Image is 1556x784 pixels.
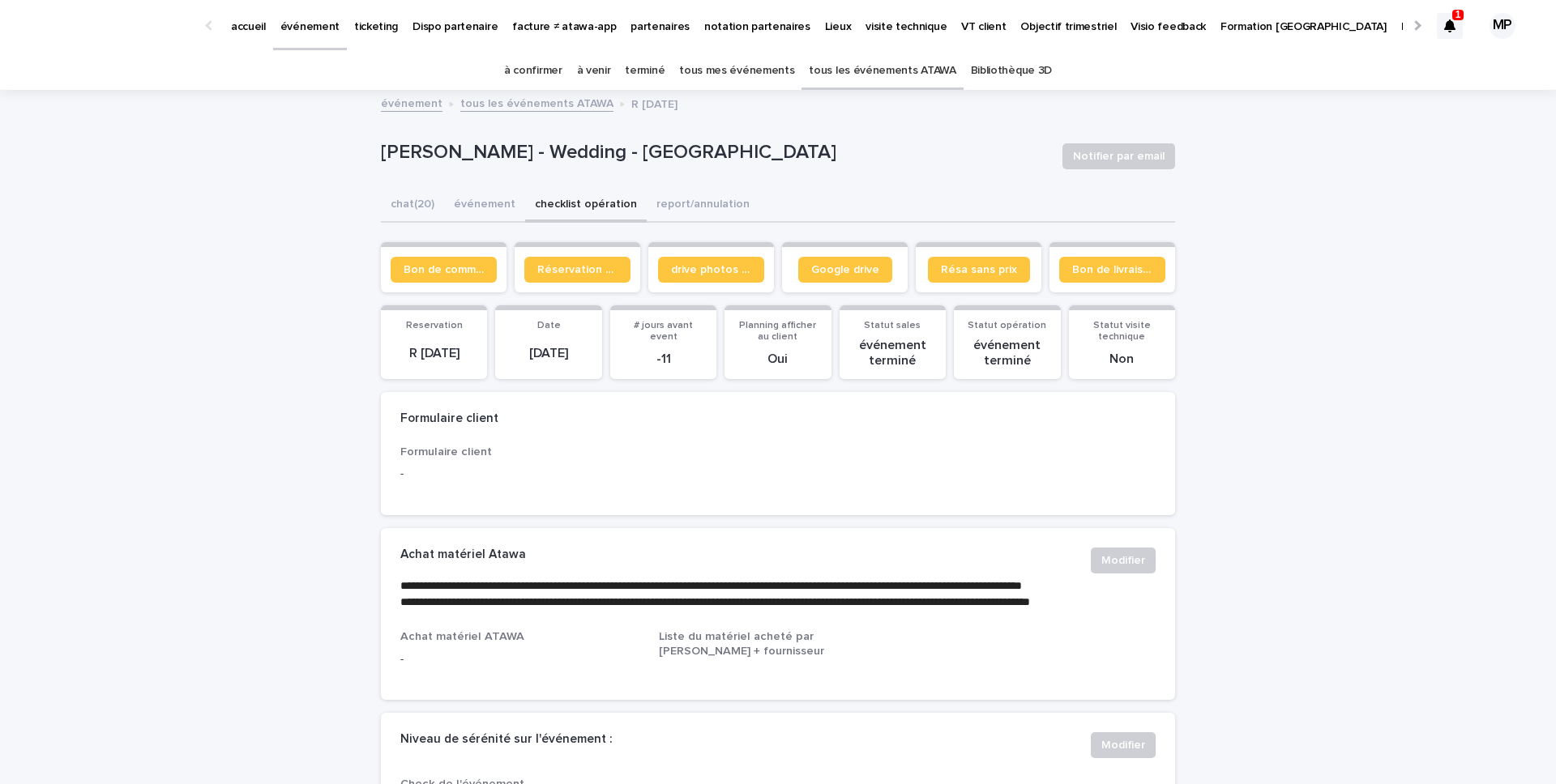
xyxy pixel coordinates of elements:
a: drive photos coordinateur [658,257,764,283]
p: Non [1079,352,1165,367]
span: Bon de livraison [1072,264,1152,275]
a: à venir [577,52,611,90]
h2: Achat matériel Atawa [400,548,526,562]
p: événement terminé [964,338,1050,369]
a: Google drive [798,257,892,283]
span: Liste du matériel acheté par [PERSON_NAME] + fournisseur [659,631,824,656]
p: R [DATE] [391,346,477,361]
p: [PERSON_NAME] - Wedding - [GEOGRAPHIC_DATA] [381,141,1049,164]
span: Modifier [1101,737,1145,753]
h2: Niveau de sérénité sur l'événement : [400,732,612,747]
a: Bon de livraison [1059,257,1165,283]
button: Notifier par email [1062,143,1175,169]
span: Réservation client [537,264,618,275]
span: Planning afficher au client [739,321,816,342]
button: Modifier [1091,732,1156,758]
p: [DATE] [505,346,592,361]
span: Achat matériel ATAWA [400,631,524,642]
span: Date [537,321,561,330]
a: tous les événements ATAWA [809,52,955,90]
button: checklist opération [525,189,647,223]
p: - [400,466,639,483]
div: 1 [1437,13,1463,39]
span: Google drive [811,264,879,275]
button: Modifier [1091,548,1156,573]
p: R [DATE] [631,94,678,112]
p: - [400,651,639,668]
h2: Formulaire client [400,411,498,426]
button: report/annulation [647,189,759,223]
span: Reservation [406,321,463,330]
p: Oui [734,352,821,367]
a: Bibliothèque 3D [971,52,1052,90]
p: événement terminé [849,338,936,369]
button: événement [444,189,525,223]
span: Statut sales [864,321,921,330]
a: Bon de commande [391,257,497,283]
span: Notifier par email [1073,148,1165,164]
button: chat (20) [381,189,444,223]
span: Statut opération [968,321,1046,330]
span: # jours avant event [634,321,693,342]
a: terminé [625,52,665,90]
span: Modifier [1101,552,1145,569]
a: à confirmer [504,52,562,90]
span: Statut visite technique [1093,321,1151,342]
p: -11 [620,352,707,367]
span: drive photos coordinateur [671,264,751,275]
a: tous les événements ATAWA [460,93,613,112]
span: Bon de commande [404,264,484,275]
a: événement [381,93,442,112]
div: MP [1490,13,1515,39]
p: 1 [1456,9,1461,20]
img: Ls34BcGeRexTGTNfXpUC [32,10,190,42]
span: Formulaire client [400,446,492,458]
a: tous mes événements [679,52,794,90]
a: Réservation client [524,257,631,283]
a: Résa sans prix [928,257,1030,283]
span: Résa sans prix [941,264,1017,275]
